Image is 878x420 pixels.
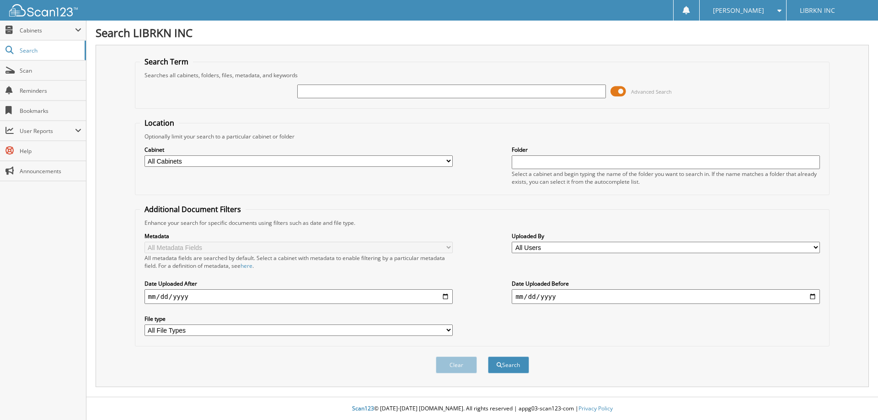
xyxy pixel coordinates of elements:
[20,87,81,95] span: Reminders
[145,254,453,270] div: All metadata fields are searched by default. Select a cabinet with metadata to enable filtering b...
[20,67,81,74] span: Scan
[20,147,81,155] span: Help
[86,398,878,420] div: © [DATE]-[DATE] [DOMAIN_NAME]. All rights reserved | appg03-scan123-com |
[512,146,820,154] label: Folder
[488,356,529,373] button: Search
[352,404,374,412] span: Scan123
[96,25,869,40] h1: Search LIBRKN INC
[713,8,764,13] span: [PERSON_NAME]
[578,404,613,412] a: Privacy Policy
[145,146,453,154] label: Cabinet
[145,315,453,323] label: File type
[20,127,75,135] span: User Reports
[800,8,835,13] span: LIBRKN INC
[140,204,246,214] legend: Additional Document Filters
[20,27,75,34] span: Cabinets
[20,47,80,54] span: Search
[145,280,453,287] label: Date Uploaded After
[140,71,825,79] div: Searches all cabinets, folders, files, metadata, and keywords
[145,289,453,304] input: start
[20,107,81,115] span: Bookmarks
[140,133,825,140] div: Optionally limit your search to a particular cabinet or folder
[512,232,820,240] label: Uploaded By
[631,88,672,95] span: Advanced Search
[20,167,81,175] span: Announcements
[140,57,193,67] legend: Search Term
[9,4,78,16] img: scan123-logo-white.svg
[140,118,179,128] legend: Location
[145,232,453,240] label: Metadata
[241,262,252,270] a: here
[140,219,825,227] div: Enhance your search for specific documents using filters such as date and file type.
[512,280,820,287] label: Date Uploaded Before
[436,356,477,373] button: Clear
[512,289,820,304] input: end
[512,170,820,186] div: Select a cabinet and begin typing the name of the folder you want to search in. If the name match...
